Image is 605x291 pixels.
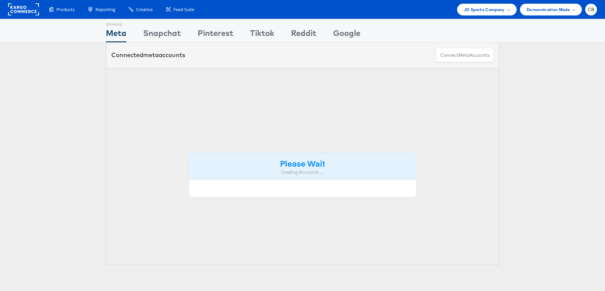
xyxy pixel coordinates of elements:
div: Connected accounts [111,51,185,59]
div: Meta [106,27,126,42]
span: meta [143,51,159,59]
div: Tiktok [250,27,274,42]
strong: Please Wait [280,158,325,169]
span: Reporting [95,6,115,13]
div: Snapchat [143,27,181,42]
div: Loading Accounts .... [194,169,411,175]
span: Feed Suite [173,6,194,13]
span: meta [458,52,470,58]
span: Demonstration Mode [527,6,570,13]
span: Products [56,6,75,13]
div: Pinterest [198,27,233,42]
div: Showing [106,19,126,27]
span: CB [588,7,595,12]
span: Creative [136,6,153,13]
div: Reddit [291,27,316,42]
div: Google [333,27,360,42]
button: ConnectmetaAccounts [436,48,494,63]
span: JD Sports Company [464,6,505,13]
